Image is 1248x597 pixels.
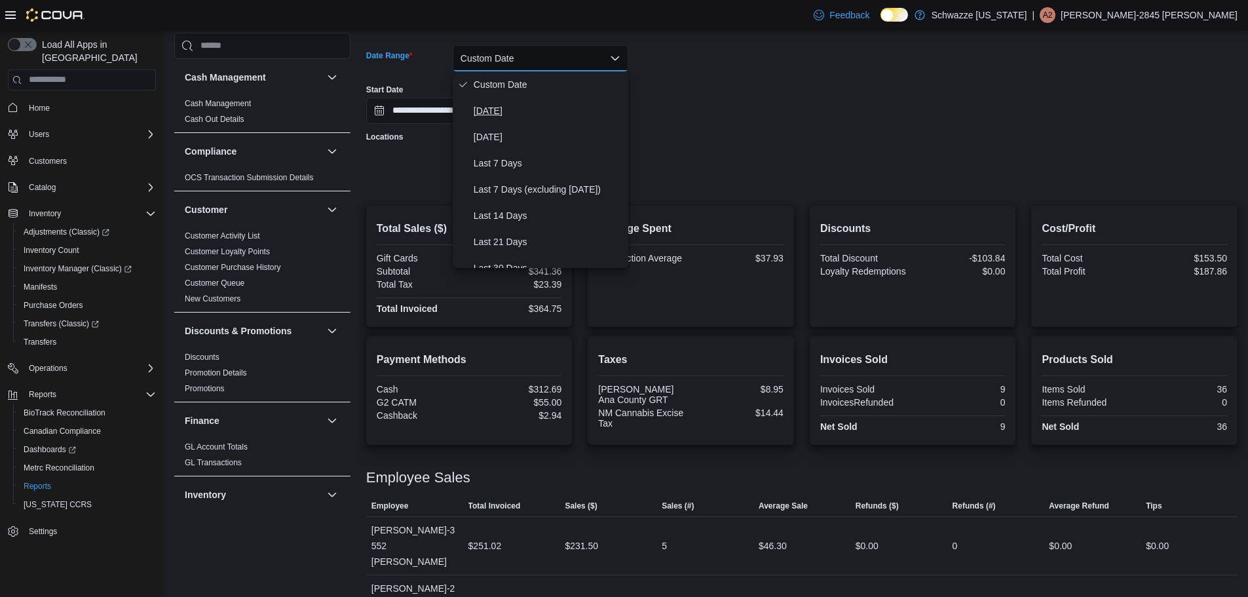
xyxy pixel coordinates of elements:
span: Manifests [18,279,156,295]
h2: Payment Methods [377,352,562,368]
div: InvoicesRefunded [820,397,910,408]
a: Adjustments (Classic) [13,223,161,241]
div: 36 [1137,384,1227,395]
button: Canadian Compliance [13,422,161,440]
span: Refunds (#) [953,501,996,511]
button: Home [3,98,161,117]
div: $364.75 [472,303,561,314]
span: Operations [24,360,156,376]
span: Feedback [829,9,869,22]
div: $341.36 [472,266,561,277]
h3: Finance [185,414,219,427]
div: Items Sold [1042,384,1131,395]
span: Inventory [24,206,156,221]
button: Settings [3,522,161,541]
span: Last 7 Days (excluding [DATE]) [474,182,623,197]
button: Discounts & Promotions [185,324,322,337]
div: $153.50 [1137,253,1227,263]
div: 0 [915,397,1005,408]
strong: Net Sold [820,421,858,432]
span: Home [29,103,50,113]
span: Customers [29,156,67,166]
div: -$103.84 [915,253,1005,263]
button: [US_STATE] CCRS [13,495,161,514]
a: Customer Activity List [185,231,260,241]
a: [US_STATE] CCRS [18,497,97,512]
span: Last 30 Days [474,260,623,276]
span: Purchase Orders [24,300,83,311]
a: Promotions [185,384,225,393]
a: Cash Out Details [185,115,244,124]
a: Customers [24,153,72,169]
h2: Products Sold [1042,352,1227,368]
a: OCS Transaction Submission Details [185,173,314,182]
span: Tips [1146,501,1162,511]
div: Invoices Sold [820,384,910,395]
h2: Taxes [598,352,784,368]
span: A2 [1043,7,1053,23]
button: BioTrack Reconciliation [13,404,161,422]
span: Canadian Compliance [18,423,156,439]
span: Purchase Orders [18,298,156,313]
a: Customer Loyalty Points [185,247,270,256]
a: Inventory Count [18,242,85,258]
span: Inventory [29,208,61,219]
a: Inventory Manager (Classic) [18,261,137,277]
span: Customer Activity List [185,231,260,241]
input: Press the down key to open a popover containing a calendar. [366,98,492,124]
a: Dashboards [13,440,161,459]
div: Select listbox [453,71,628,268]
button: Cash Management [324,69,340,85]
span: Reports [24,481,51,491]
span: Customer Purchase History [185,262,281,273]
div: Cash [377,384,466,395]
span: New Customers [185,294,240,304]
a: Home [24,100,55,116]
span: Washington CCRS [18,497,156,512]
button: Customer [324,202,340,218]
button: Users [24,126,54,142]
span: [DATE] [474,129,623,145]
a: Adjustments (Classic) [18,224,115,240]
span: Last 14 Days [474,208,623,223]
button: Operations [24,360,73,376]
button: Customer [185,203,322,216]
a: GL Transactions [185,458,242,467]
span: Employee [371,501,409,511]
button: Inventory [324,487,340,503]
div: $2.94 [472,410,561,421]
div: $0.00 [1049,538,1072,554]
button: Catalog [3,178,161,197]
div: G2 CATM [377,397,466,408]
span: Adjustments (Classic) [18,224,156,240]
span: Load All Apps in [GEOGRAPHIC_DATA] [37,38,156,64]
span: Dashboards [24,444,76,455]
a: GL Account Totals [185,442,248,452]
img: Cova [26,9,85,22]
span: Catalog [29,182,56,193]
span: Transfers (Classic) [18,316,156,332]
div: 0 [1137,397,1227,408]
span: Operations [29,363,67,374]
span: [US_STATE] CCRS [24,499,92,510]
span: Settings [29,526,57,537]
div: Andrew-2845 Moreno [1040,7,1055,23]
h2: Invoices Sold [820,352,1006,368]
button: Manifests [13,278,161,296]
button: Reports [13,477,161,495]
span: Reports [18,478,156,494]
label: Locations [366,132,404,142]
div: $14.44 [694,408,784,418]
span: Promotion Details [185,368,247,378]
span: Last 7 Days [474,155,623,171]
span: Inventory Count [24,245,79,256]
span: Inventory Manager (Classic) [24,263,132,274]
span: Sales (#) [662,501,694,511]
a: New Customers [185,294,240,303]
a: Manifests [18,279,62,295]
div: Total Discount [820,253,910,263]
a: Transfers [18,334,62,350]
a: Transfers (Classic) [18,316,104,332]
button: Inventory [24,206,66,221]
